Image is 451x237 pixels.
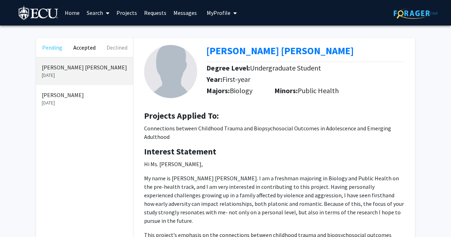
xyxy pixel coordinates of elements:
button: Accepted [68,38,101,57]
a: Search [83,0,113,25]
span: Biology [230,86,252,95]
p: [DATE] [42,72,127,79]
b: Projects Applied To: [144,110,219,121]
span: Undergraduate Student [250,63,321,72]
a: Requests [141,0,170,25]
b: Minors: [274,86,298,95]
span: First-year [222,75,250,84]
a: Projects [113,0,141,25]
p: [DATE] [42,99,127,107]
p: [PERSON_NAME] [PERSON_NAME] [42,63,127,72]
b: Interest Statement [144,146,216,157]
a: Opens in a new tab [206,44,354,57]
img: Profile Picture [144,45,197,98]
p: Connections between Childhood Trauma and Biopsychosocial Outcomes in Adolescence and Emerging Adu... [144,124,404,141]
img: East Carolina University Logo [18,6,59,22]
b: Year: [206,75,222,84]
a: Home [61,0,83,25]
iframe: Chat [5,205,30,232]
p: [PERSON_NAME] [42,91,127,99]
span: Public Health [298,86,339,95]
p: Hi Ms. [PERSON_NAME], [144,160,404,168]
button: Declined [101,38,133,57]
b: Degree Level: [206,63,250,72]
p: My name is [PERSON_NAME] [PERSON_NAME]. I am a freshman majoring in Biology and Public Health on ... [144,174,404,225]
img: ForagerOne Logo [394,8,438,19]
span: My Profile [207,9,230,16]
b: Majors: [206,86,230,95]
button: Pending [36,38,68,57]
b: [PERSON_NAME] [PERSON_NAME] [206,44,354,57]
a: Messages [170,0,200,25]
